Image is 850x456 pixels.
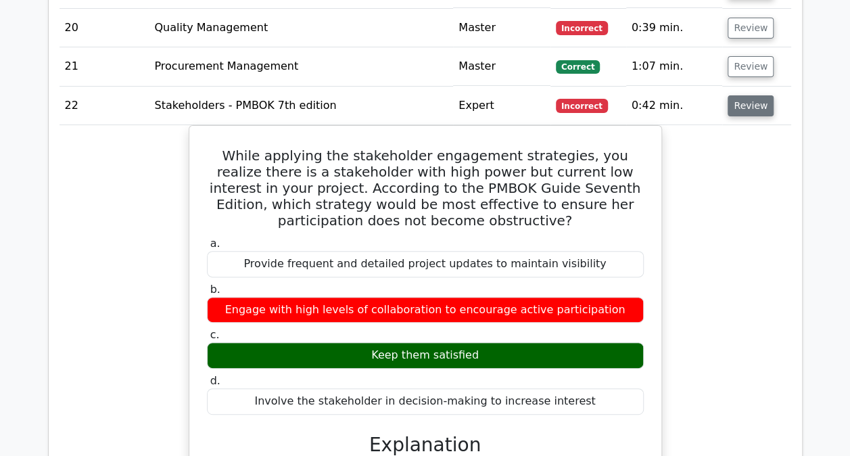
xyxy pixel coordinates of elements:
span: Incorrect [556,99,608,112]
span: Correct [556,60,600,74]
div: Provide frequent and detailed project updates to maintain visibility [207,251,644,277]
span: a. [210,237,220,250]
div: Engage with high levels of collaboration to encourage active participation [207,297,644,323]
td: Master [453,9,550,47]
button: Review [728,56,774,77]
td: Expert [453,87,550,125]
td: 21 [60,47,149,86]
td: 0:42 min. [626,87,723,125]
div: Involve the stakeholder in decision-making to increase interest [207,388,644,415]
td: 22 [60,87,149,125]
td: 1:07 min. [626,47,723,86]
h5: While applying the stakeholder engagement strategies, you realize there is a stakeholder with hig... [206,147,645,229]
td: Stakeholders - PMBOK 7th edition [149,87,453,125]
button: Review [728,18,774,39]
td: Quality Management [149,9,453,47]
button: Review [728,95,774,116]
td: Master [453,47,550,86]
span: c. [210,328,220,341]
span: d. [210,374,220,387]
div: Keep them satisfied [207,342,644,369]
span: b. [210,283,220,296]
span: Incorrect [556,21,608,35]
td: 0:39 min. [626,9,723,47]
td: Procurement Management [149,47,453,86]
td: 20 [60,9,149,47]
